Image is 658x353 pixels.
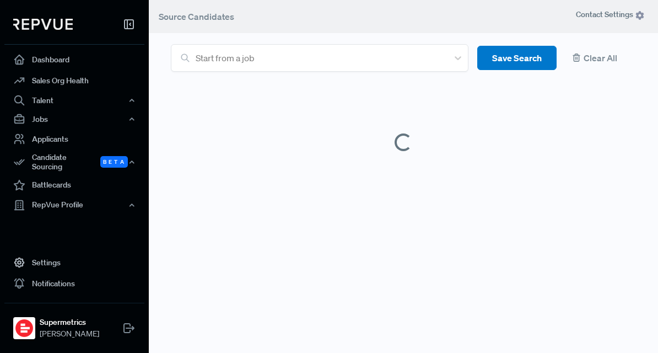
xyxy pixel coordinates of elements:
[4,91,144,110] button: Talent
[4,129,144,149] a: Applicants
[159,11,234,22] span: Source Candidates
[4,149,144,175] div: Candidate Sourcing
[13,19,73,30] img: RepVue
[4,303,144,344] a: SupermetricsSupermetrics[PERSON_NAME]
[4,175,144,196] a: Battlecards
[4,149,144,175] button: Candidate Sourcing Beta
[565,46,636,71] button: Clear All
[4,196,144,215] button: RepVue Profile
[576,9,645,20] span: Contact Settings
[4,273,144,294] a: Notifications
[4,110,144,129] button: Jobs
[4,252,144,273] a: Settings
[4,70,144,91] a: Sales Org Health
[40,328,99,340] span: [PERSON_NAME]
[40,317,99,328] strong: Supermetrics
[477,46,557,71] button: Save Search
[100,156,128,168] span: Beta
[4,49,144,70] a: Dashboard
[15,319,33,337] img: Supermetrics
